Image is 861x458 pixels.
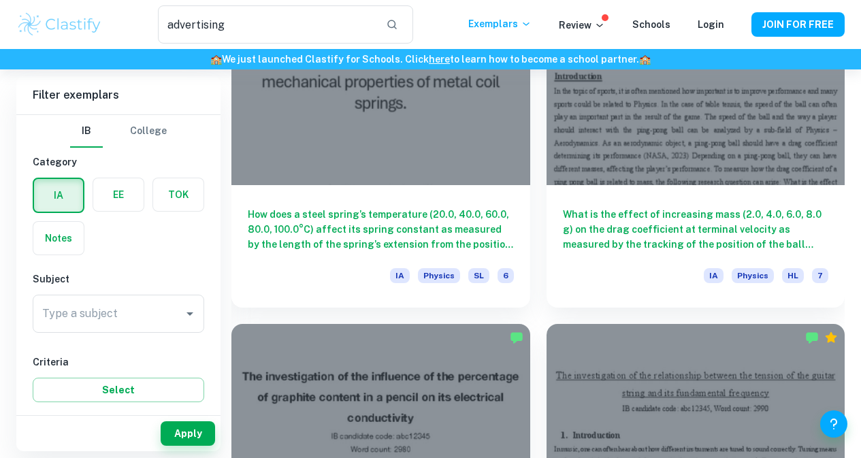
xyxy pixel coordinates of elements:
button: JOIN FOR FREE [751,12,845,37]
img: Marked [510,331,523,344]
input: Search for any exemplars... [158,5,376,44]
div: Filter type choice [70,115,167,148]
span: 🏫 [639,54,651,65]
p: Review [559,18,605,33]
button: College [130,115,167,148]
h6: Subject [33,272,204,287]
p: Exemplars [468,16,532,31]
span: 6 [498,268,514,283]
span: IA [390,268,410,283]
span: Physics [418,268,460,283]
img: Clastify logo [16,11,103,38]
span: IA [704,268,724,283]
button: Notes [33,222,84,255]
button: Apply [161,421,215,446]
a: Login [698,19,724,30]
button: IA [34,179,83,212]
button: TOK [153,178,204,211]
img: Marked [805,331,819,344]
button: Help and Feedback [820,410,847,438]
span: Physics [732,268,774,283]
h6: How does a steel spring’s temperature (20.0, 40.0, 60.0, 80.0, 100.0°C) affect its spring constan... [248,207,514,252]
button: EE [93,178,144,211]
a: Schools [632,19,670,30]
a: here [429,54,450,65]
span: 🏫 [210,54,222,65]
h6: Filter exemplars [16,76,221,114]
span: SL [468,268,489,283]
span: HL [782,268,804,283]
span: 7 [812,268,828,283]
button: Open [180,304,199,323]
h6: We just launched Clastify for Schools. Click to learn how to become a school partner. [3,52,858,67]
h6: What is the effect of increasing mass (2.0, 4.0, 6.0, 8.0 g) on the drag coefficient at terminal ... [563,207,829,252]
h6: Category [33,154,204,169]
h6: Criteria [33,355,204,370]
button: IB [70,115,103,148]
button: Select [33,378,204,402]
div: Premium [824,331,838,344]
